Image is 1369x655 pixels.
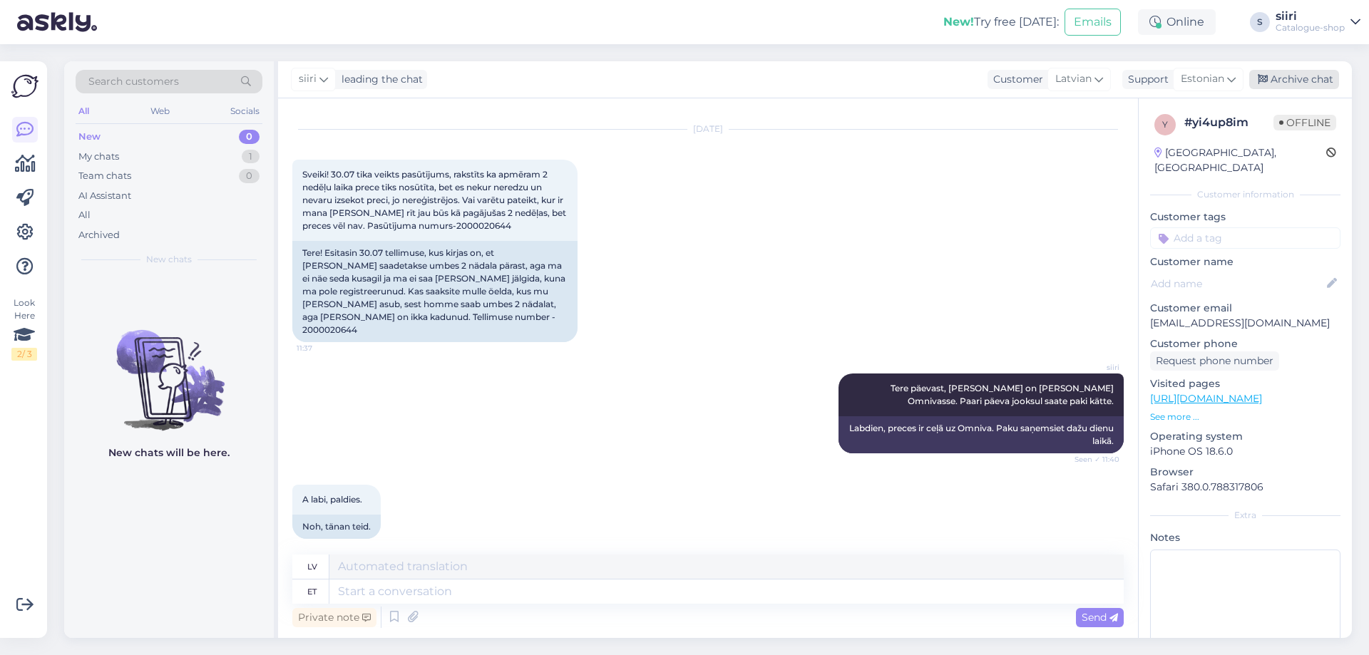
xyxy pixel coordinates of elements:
p: Browser [1150,465,1340,480]
p: Customer tags [1150,210,1340,225]
div: Customer [988,72,1043,87]
div: Noh, tänan teid. [292,515,381,539]
span: 11:37 [297,343,350,354]
p: Customer email [1150,301,1340,316]
div: [GEOGRAPHIC_DATA], [GEOGRAPHIC_DATA] [1154,145,1326,175]
span: Search customers [88,74,179,89]
div: New [78,130,101,144]
div: Support [1122,72,1169,87]
span: A labi, paldies. [302,494,362,505]
img: No chats [64,304,274,433]
div: Customer information [1150,188,1340,201]
div: Catalogue-shop [1276,22,1345,33]
div: S [1250,12,1270,32]
div: Labdien, preces ir ceļā uz Omniva. Paku saņemsiet dažu dienu laikā. [839,416,1124,453]
div: AI Assistant [78,189,131,203]
b: New! [943,15,974,29]
span: Send [1082,611,1118,624]
input: Add a tag [1150,227,1340,249]
div: Team chats [78,169,131,183]
p: iPhone OS 18.6.0 [1150,444,1340,459]
span: Tere päevast, [PERSON_NAME] on [PERSON_NAME] Omnivasse. Paari päeva jooksul saate paki kätte. [891,383,1116,406]
span: 11:43 [297,540,350,550]
p: Visited pages [1150,376,1340,391]
p: Operating system [1150,429,1340,444]
span: siiri [1066,362,1119,373]
a: [URL][DOMAIN_NAME] [1150,392,1262,405]
a: siiriCatalogue-shop [1276,11,1360,33]
div: [DATE] [292,123,1124,135]
p: [EMAIL_ADDRESS][DOMAIN_NAME] [1150,316,1340,331]
p: See more ... [1150,411,1340,423]
div: Archive chat [1249,70,1339,89]
div: Private note [292,608,376,627]
input: Add name [1151,276,1324,292]
div: Archived [78,228,120,242]
span: Estonian [1181,71,1224,87]
div: My chats [78,150,119,164]
div: 2 / 3 [11,348,37,361]
div: 0 [239,169,260,183]
div: leading the chat [336,72,423,87]
div: 1 [242,150,260,164]
span: New chats [146,253,192,266]
div: Try free [DATE]: [943,14,1059,31]
div: siiri [1276,11,1345,22]
span: Sveiki! 30.07 tika veikts pasūtījums, rakstīts ka apmēram 2 nedēļu laika prece tiks nosūtīta, bet... [302,169,568,231]
p: Safari 380.0.788317806 [1150,480,1340,495]
span: Seen ✓ 11:40 [1066,454,1119,465]
div: Online [1138,9,1216,35]
div: All [76,102,92,120]
span: siiri [299,71,317,87]
div: All [78,208,91,222]
div: Look Here [11,296,37,361]
p: Customer name [1150,254,1340,269]
span: y [1162,119,1168,130]
p: Customer phone [1150,336,1340,351]
p: New chats will be here. [108,445,230,460]
span: Offline [1273,115,1336,130]
div: et [307,579,317,604]
div: # yi4up8im [1184,114,1273,131]
div: Request phone number [1150,351,1279,371]
div: Web [148,102,173,120]
span: Latvian [1055,71,1092,87]
p: Notes [1150,530,1340,545]
div: Extra [1150,509,1340,522]
div: 0 [239,130,260,144]
div: Tere! Esitasin 30.07 tellimuse, kus kirjas on, et [PERSON_NAME] saadetakse umbes 2 nädala pärast,... [292,241,578,342]
button: Emails [1065,9,1121,36]
div: lv [307,555,317,579]
img: Askly Logo [11,73,39,100]
div: Socials [227,102,262,120]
